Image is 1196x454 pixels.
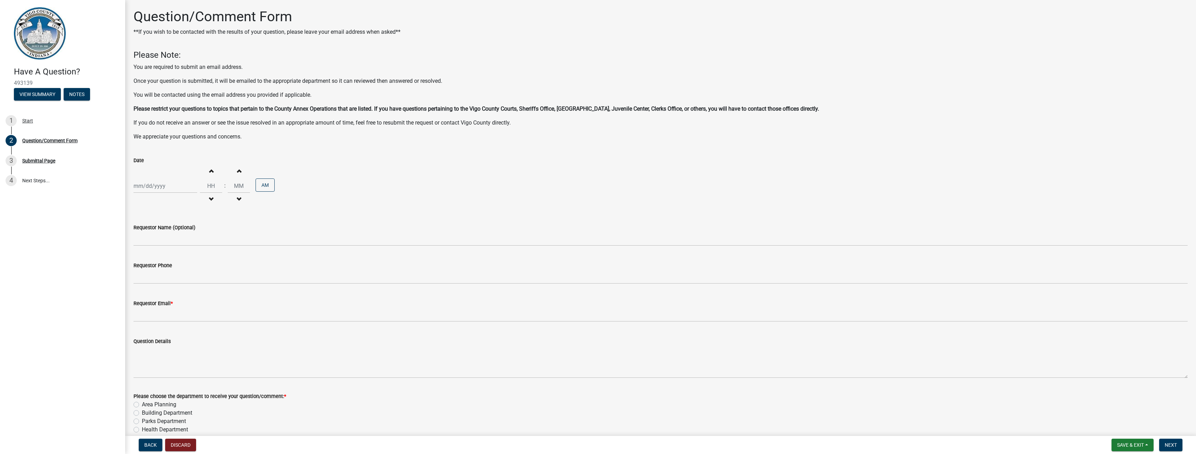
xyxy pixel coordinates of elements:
button: Discard [165,439,196,451]
label: Please choose the department to receive your question/comment: [134,394,286,399]
label: Requestor Phone [134,263,172,268]
p: You will be contacted using the email address you provided if applicable. [134,91,1188,99]
p: **If you wish to be contacted with the results of your question, please leave your email address ... [134,28,401,36]
div: 3 [6,155,17,166]
p: If you do not receive an answer or see the issue resolved in an appropriate amount of time, feel ... [134,119,1188,127]
input: mm/dd/yyyy [134,179,197,193]
h4: Have A Question? [14,67,120,77]
span: Save & Exit [1117,442,1144,448]
span: Next [1165,442,1177,448]
div: 2 [6,135,17,146]
button: View Summary [14,88,61,101]
div: 1 [6,115,17,126]
label: Requestor Name (Optional) [134,225,195,230]
wm-modal-confirm: Notes [64,92,90,97]
label: Parks Department [142,417,186,425]
input: Minutes [228,179,250,193]
input: Hours [200,179,222,193]
button: Save & Exit [1112,439,1154,451]
button: Next [1159,439,1182,451]
div: : [222,182,228,190]
div: Submittal Page [22,158,55,163]
strong: Please restrict your questions to topics that pertain to the County Annex Operations that are lis... [134,105,819,112]
label: Building Department [142,409,192,417]
div: Question/Comment Form [22,138,78,143]
h1: Question/Comment Form [134,8,401,25]
button: Back [139,439,162,451]
label: Date [134,158,144,163]
button: AM [256,178,275,192]
p: You are required to submit an email address. [134,63,1188,71]
wm-modal-confirm: Summary [14,92,61,97]
div: Start [22,118,33,123]
label: Requestor Email [134,301,173,306]
label: Question Details [134,339,171,344]
p: Once your question is submitted, it will be emailed to the appropriate department so it can revie... [134,77,1188,85]
label: Health Department [142,425,188,434]
span: Back [144,442,157,448]
span: 493139 [14,80,111,86]
p: We appreciate your questions and concerns. [134,133,1188,141]
img: Vigo County, Indiana [14,7,66,59]
h4: Please Note: [134,50,1188,60]
label: Area Planning [142,400,176,409]
button: Notes [64,88,90,101]
div: 4 [6,175,17,186]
